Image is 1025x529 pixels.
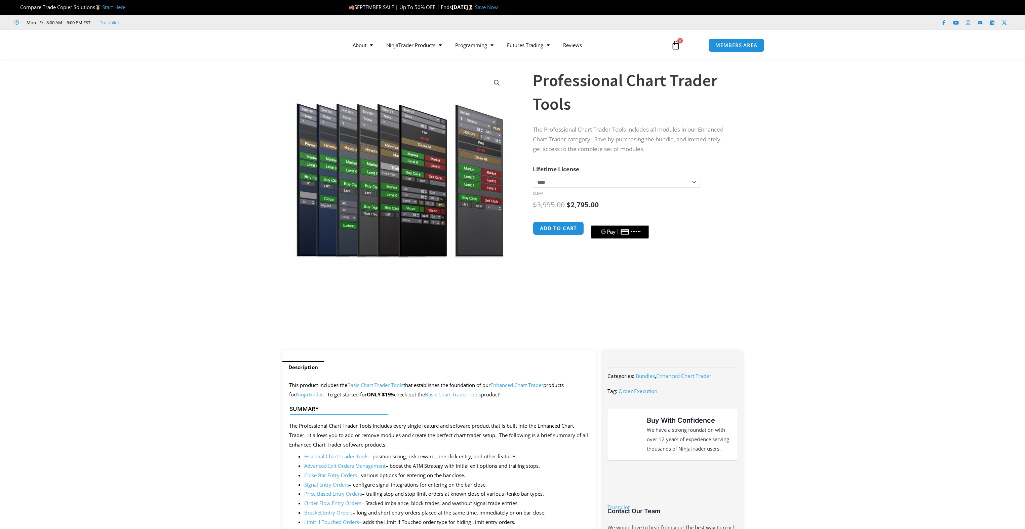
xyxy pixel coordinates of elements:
a: Order Execution [619,388,657,394]
a: Trustpilot [100,19,119,27]
li: – boost the ATM Strategy with initial exit options and trailing stops. [304,461,589,471]
span: , [636,373,711,379]
span: $ [533,200,537,209]
a: Trustpilot [607,504,630,510]
a: Price Based Entry Orders [304,490,362,497]
a: Limit If Touched Orders [304,519,359,525]
a: 0 [661,35,691,55]
img: 🏆 [15,5,20,10]
li: – configure signal integrations for entering on the bar close. [304,480,589,490]
button: Add to cart [533,221,584,235]
bdi: 3,995.00 [533,200,565,209]
iframe: Prerender PayPal Message 1 [533,297,729,348]
span: Categories: [607,373,634,379]
iframe: PayPal Message 1 [533,244,729,294]
p: This product includes the that establishes the foundation of our products for . To get started for [289,381,589,399]
img: LogoAI | Affordable Indicators – NinjaTrader [261,33,333,57]
a: Enhanced Chart Trader [490,382,543,388]
li: – long and short entry orders placed at the same time, immediately or on bar close. [304,508,589,518]
a: Close Bar Entry Orders [304,472,357,479]
text: •••••• [631,230,641,234]
span: 0 [677,38,683,43]
a: Programming [448,37,500,53]
p: The Professional Chart Trader Tools includes every single feature and software product that is bu... [289,421,589,450]
li: – Stacked imbalance, block trades, and washout signal trade entries. [304,499,589,508]
nav: Menu [346,37,663,53]
h4: Summary [290,405,583,412]
iframe: Secure payment input frame [590,220,650,221]
button: Buy with GPay [591,225,649,239]
img: ⌛ [468,5,473,10]
a: Futures Trading [500,37,556,53]
li: – trailing stop and stop limit orders at known close of various Renko bar types. [304,489,589,499]
label: Lifetime License [533,165,579,173]
span: $ [566,200,570,209]
a: Advanced Exit Orders Management [304,462,386,469]
span: SEPTEMBER SALE | Up To 50% OFF | Ends [349,4,452,10]
img: 🥇 [95,5,101,10]
a: Essential Chart Trader Tools [304,453,368,460]
a: Start Here [102,4,125,10]
a: MEMBERS AREA [708,38,764,52]
a: NinjaTrader [296,391,323,398]
span: check out the product! [394,391,501,398]
strong: [DATE] [452,4,475,10]
span: Mon - Fri: 8:00 AM – 6:00 PM EST [25,19,90,27]
a: Description [282,361,324,374]
h3: Contact Our Team [607,507,737,515]
h3: Buy With Confidence [647,415,731,425]
p: We have a strong foundation with over 12 years of experience serving thousands of NinjaTrader users. [647,425,731,454]
a: NinjaTrader Products [380,37,448,53]
span: Compare Trade Copier Solutions [14,4,125,10]
a: Clear options [533,191,543,196]
a: View full-screen image gallery [491,77,503,89]
img: NinjaTrader Wordmark color RGB | Affordable Indicators – NinjaTrader [622,471,723,484]
a: Bundles [636,373,655,379]
li: – adds the Limit If Touched order type for hiding Limit entry orders. [304,518,589,527]
strong: ONLY $195 [367,391,394,398]
a: Order Flow Entry Orders [304,500,361,506]
h1: Professional Chart Trader Tools [533,69,729,116]
img: 🍂 [349,5,354,10]
a: About [346,37,380,53]
a: Bracket Entry Orders [304,509,353,516]
a: Signal Entry Orders [304,481,349,488]
li: – position sizing, risk reward, one click entry, and other features. [304,452,589,461]
bdi: 2,795.00 [566,200,599,209]
img: mark thumbs good 43913 | Affordable Indicators – NinjaTrader [614,422,638,447]
a: Basic Chart Trader Tools [425,391,481,398]
a: Save Now [475,4,498,10]
li: – various options for entering on the bar close. [304,471,589,480]
a: Basic Chart Trader Tools [347,382,403,388]
a: Enhanced Chart Trader [656,373,711,379]
img: ProfessionalToolsBundlePage [292,72,508,258]
span: MEMBERS AREA [715,43,757,48]
a: Reviews [556,37,589,53]
p: The Professional Chart Trader Tools includes all modules in our Enhanced Chart Trader category. S... [533,125,729,154]
span: Tag: [607,388,617,394]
